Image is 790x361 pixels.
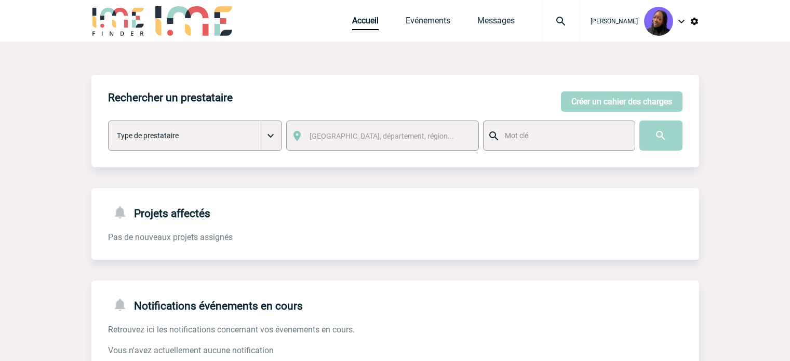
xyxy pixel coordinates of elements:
h4: Notifications événements en cours [108,297,303,312]
img: 131349-0.png [644,7,673,36]
span: [PERSON_NAME] [591,18,638,25]
img: notifications-24-px-g.png [112,205,134,220]
input: Mot clé [502,129,625,142]
img: IME-Finder [91,6,145,36]
img: notifications-24-px-g.png [112,297,134,312]
span: [GEOGRAPHIC_DATA], département, région... [310,132,454,140]
a: Evénements [406,16,450,30]
a: Messages [477,16,515,30]
h4: Projets affectés [108,205,210,220]
span: Vous n'avez actuellement aucune notification [108,345,274,355]
h4: Rechercher un prestataire [108,91,233,104]
input: Submit [639,121,682,151]
a: Accueil [352,16,379,30]
span: Retrouvez ici les notifications concernant vos évenements en cours. [108,325,355,335]
span: Pas de nouveaux projets assignés [108,232,233,242]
